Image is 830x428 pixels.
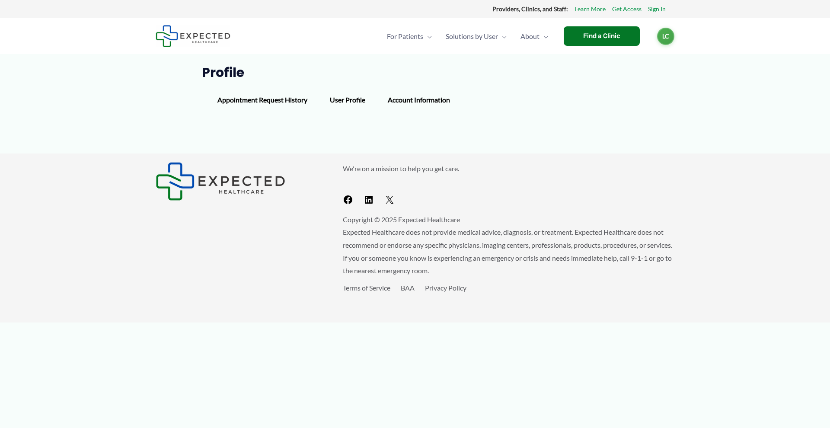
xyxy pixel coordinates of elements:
span: Menu Toggle [423,21,432,51]
a: BAA [401,284,415,292]
aside: Footer Widget 1 [156,162,321,201]
img: Expected Healthcare Logo - side, dark font, small [156,162,285,201]
nav: Primary Site Navigation [380,21,555,51]
h1: Profile [202,65,629,80]
a: LC [657,28,674,45]
aside: Footer Widget 3 [343,281,674,314]
a: Privacy Policy [425,284,466,292]
aside: Footer Widget 2 [343,162,674,208]
p: We're on a mission to help you get care. [343,162,674,175]
a: Terms of Service [343,284,390,292]
span: Menu Toggle [539,21,548,51]
a: For PatientsMenu Toggle [380,21,439,51]
div: Account Information [377,87,461,112]
span: For Patients [387,21,423,51]
span: Expected Healthcare does not provide medical advice, diagnosis, or treatment. Expected Healthcare... [343,228,672,275]
span: Solutions by User [446,21,498,51]
a: Get Access [612,3,642,15]
div: Appointment Request History [206,87,319,112]
a: Find a Clinic [564,26,640,46]
img: Expected Healthcare Logo - side, dark font, small [156,25,230,47]
a: Sign In [648,3,666,15]
span: Menu Toggle [498,21,507,51]
span: Copyright © 2025 Expected Healthcare [343,215,460,224]
span: About [520,21,539,51]
a: AboutMenu Toggle [514,21,555,51]
a: Learn More [575,3,606,15]
div: User Profile [319,87,377,112]
a: Solutions by UserMenu Toggle [439,21,514,51]
strong: Providers, Clinics, and Staff: [492,5,568,13]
